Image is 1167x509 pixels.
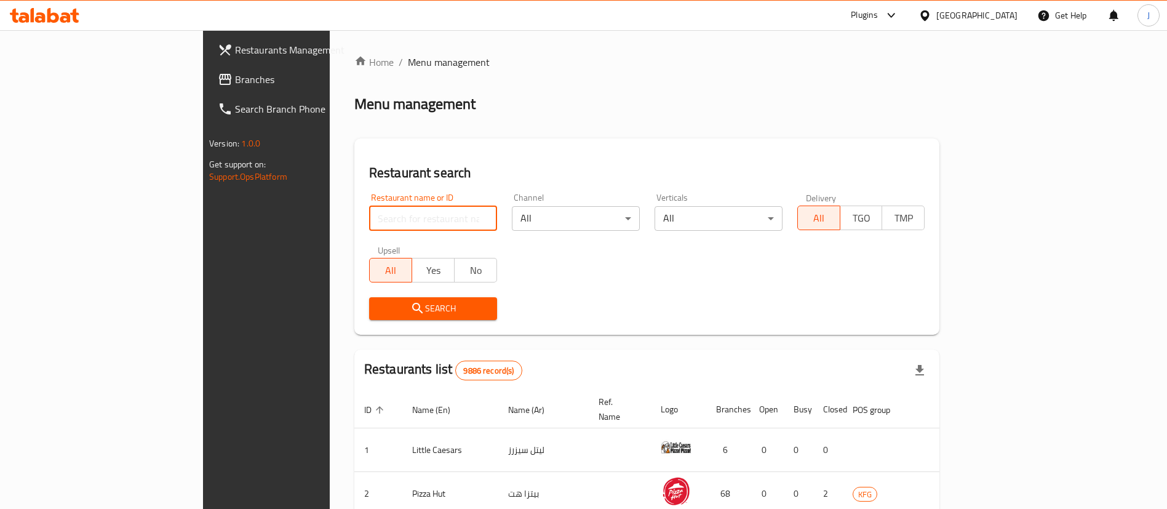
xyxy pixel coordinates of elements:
div: Export file [905,356,934,385]
th: Busy [784,391,813,428]
th: Logo [651,391,706,428]
td: 0 [813,428,843,472]
button: TGO [840,206,883,230]
span: Name (En) [412,403,466,417]
span: Branches [235,72,388,87]
td: 0 [749,428,784,472]
button: No [454,258,497,283]
span: KFG [853,487,877,502]
span: No [460,262,492,279]
span: TMP [887,209,920,227]
span: All [375,262,407,279]
img: Pizza Hut [661,476,691,507]
button: Search [369,297,497,320]
li: / [399,55,403,70]
label: Delivery [806,193,837,202]
td: Little Caesars [402,428,498,472]
button: Yes [412,258,455,283]
th: Open [749,391,784,428]
span: Yes [417,262,450,279]
span: TGO [845,209,878,227]
span: Name (Ar) [508,403,560,417]
span: Ref. Name [599,395,636,424]
h2: Restaurant search [369,164,925,182]
img: Little Caesars [661,432,691,463]
input: Search for restaurant name or ID.. [369,206,497,231]
td: 6 [706,428,749,472]
span: POS group [853,403,906,417]
div: Plugins [851,8,878,23]
span: Menu management [408,55,490,70]
span: 9886 record(s) [456,365,521,377]
td: 0 [784,428,813,472]
h2: Restaurants list [364,360,522,380]
button: TMP [882,206,925,230]
td: ليتل سيزرز [498,428,589,472]
a: Branches [208,65,398,94]
a: Restaurants Management [208,35,398,65]
span: J [1147,9,1150,22]
button: All [797,206,840,230]
span: All [803,209,835,227]
div: All [512,206,640,231]
span: Version: [209,135,239,151]
div: [GEOGRAPHIC_DATA] [936,9,1018,22]
label: Upsell [378,246,400,254]
button: All [369,258,412,283]
div: All [655,206,783,231]
span: Restaurants Management [235,42,388,57]
span: 1.0.0 [241,135,260,151]
div: Total records count [455,361,522,380]
h2: Menu management [354,94,476,114]
span: Get support on: [209,156,266,172]
span: Search Branch Phone [235,102,388,116]
a: Support.OpsPlatform [209,169,287,185]
a: Search Branch Phone [208,94,398,124]
nav: breadcrumb [354,55,940,70]
span: Search [379,301,487,316]
th: Closed [813,391,843,428]
span: ID [364,403,388,417]
th: Branches [706,391,749,428]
